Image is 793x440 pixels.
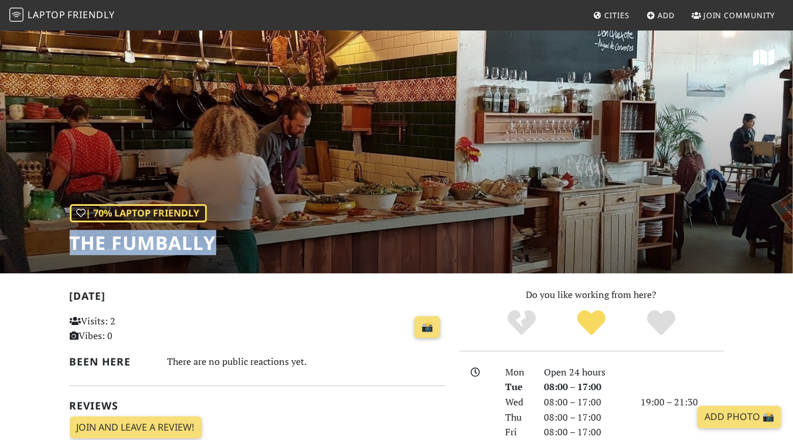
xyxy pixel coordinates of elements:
div: Mon [499,365,537,380]
div: 08:00 – 17:00 [537,380,634,395]
div: Tue [499,380,537,395]
h2: Reviews [70,400,445,412]
div: Fri [499,425,537,440]
a: 📸 [414,316,440,339]
a: Join and leave a review! [70,417,202,439]
div: Open 24 hours [537,365,634,380]
a: Cities [588,5,634,26]
div: | 70% Laptop Friendly [70,204,207,223]
a: Join Community [687,5,780,26]
span: Cities [605,10,629,21]
h2: [DATE] [70,290,445,307]
h1: The Fumbally [70,232,216,254]
div: Yes [557,309,627,338]
div: Definitely! [626,309,696,338]
span: Join Community [703,10,775,21]
div: 08:00 – 17:00 [537,410,634,425]
div: There are no public reactions yet. [167,353,445,370]
img: LaptopFriendly [9,8,23,22]
p: Visits: 2 Vibes: 0 [70,314,186,344]
a: LaptopFriendly LaptopFriendly [9,5,115,26]
div: 08:00 – 17:00 [537,395,634,410]
div: Thu [499,410,537,425]
a: Add [642,5,680,26]
span: Laptop [28,8,66,21]
span: Add [658,10,675,21]
div: No [487,309,557,338]
span: Friendly [67,8,114,21]
div: 08:00 – 17:00 [537,425,634,440]
p: Do you like working from here? [460,287,724,303]
h2: Been here [70,356,153,368]
div: Wed [499,395,537,410]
